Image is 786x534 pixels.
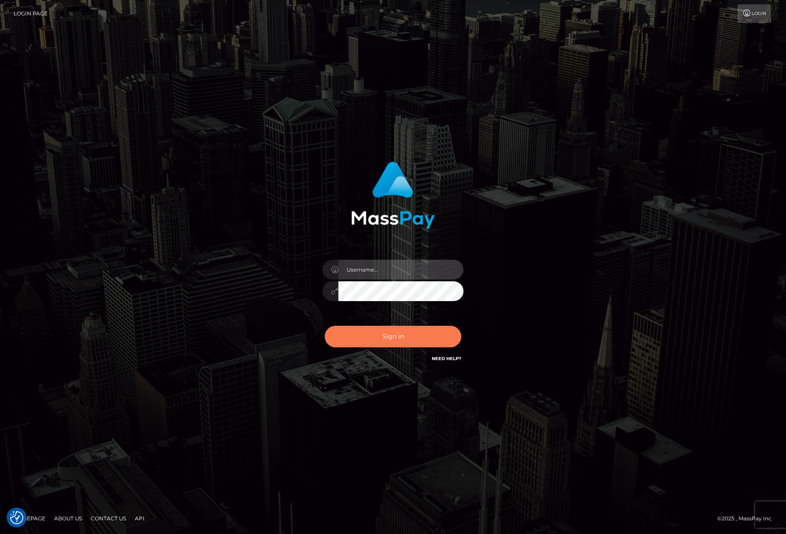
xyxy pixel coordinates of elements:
a: Contact Us [87,512,130,525]
input: Username... [338,260,463,280]
img: MassPay Login [351,162,435,229]
a: Need Help? [432,356,461,361]
a: About Us [51,512,85,525]
button: Sign in [325,326,461,347]
a: Homepage [10,512,49,525]
img: Revisit consent button [10,511,23,524]
a: API [131,512,148,525]
a: Login Page [14,4,48,23]
a: Login [738,4,771,23]
button: Consent Preferences [10,511,23,524]
div: © 2025 , MassPay Inc. [717,514,779,523]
